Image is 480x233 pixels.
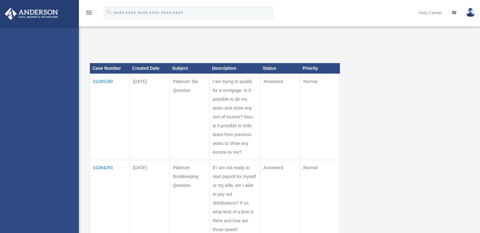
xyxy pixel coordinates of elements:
img: Anderson Advisors Platinum Portal [3,8,60,20]
a: menu [85,11,93,16]
td: I am trying to qualify for a mortgage. Is it possible to do my taxes and show any sort of income?... [209,74,260,160]
td: Platinum Tax Question [169,74,209,160]
th: Priority [300,63,340,74]
i: menu [85,9,93,16]
i: search [105,9,112,15]
th: Created Date [130,63,169,74]
img: User Pic [466,8,475,17]
td: Answered [260,74,300,160]
th: Subject [169,63,209,74]
td: 01095190 [90,74,130,160]
th: Case Number [90,63,130,74]
td: Normal [300,74,340,160]
th: Description [209,63,260,74]
td: [DATE] [130,74,169,160]
th: Status [260,63,300,74]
